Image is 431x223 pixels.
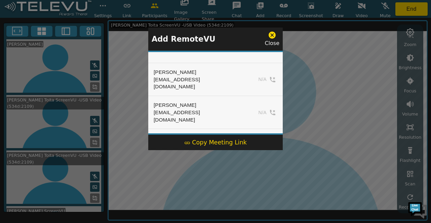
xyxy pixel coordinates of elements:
[35,35,113,44] div: Chat with us now
[11,31,28,48] img: d_736959983_company_1615157101543_736959983
[154,109,239,123] div: [EMAIL_ADDRESS][DOMAIN_NAME]
[154,69,239,76] div: [PERSON_NAME]
[154,101,239,109] div: [PERSON_NAME]
[154,76,239,90] div: [EMAIL_ADDRESS][DOMAIN_NAME]
[3,150,128,174] textarea: Type your message and hit 'Enter'
[265,31,279,47] div: Close
[110,3,126,19] div: Minimize live chat window
[407,199,428,220] img: Chat Widget
[152,34,215,45] p: Add RemoteVU
[184,138,247,147] div: Copy Meeting Link
[39,68,93,136] span: We're online!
